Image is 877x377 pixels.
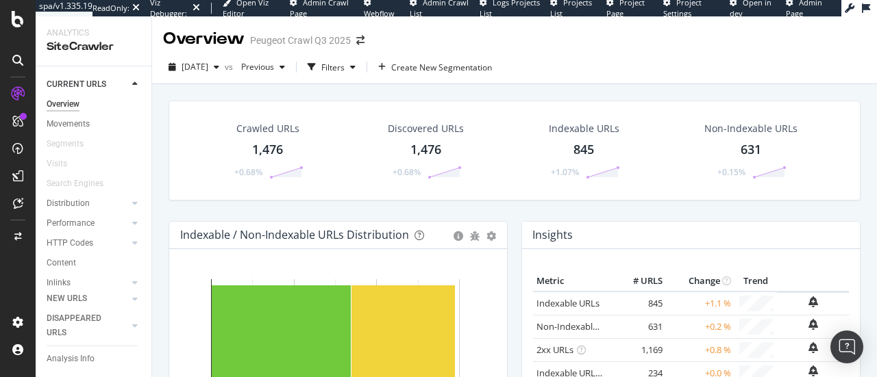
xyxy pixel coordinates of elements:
div: Indexable / Non-Indexable URLs Distribution [180,228,409,242]
th: Metric [533,271,611,291]
div: bug [470,231,480,241]
a: Performance [47,216,128,231]
div: SiteCrawler [47,39,140,55]
div: Movements [47,117,90,131]
div: circle-info [454,231,463,241]
th: Trend [734,271,777,291]
div: bell-plus [808,365,818,376]
a: 2xx URLs [536,343,573,356]
a: Search Engines [47,177,117,191]
a: Analysis Info [47,352,142,366]
div: arrow-right-arrow-left [356,36,365,45]
div: Distribution [47,196,90,211]
span: vs [225,61,236,73]
div: Performance [47,216,95,231]
h4: Insights [532,226,573,244]
div: +0.68% [393,166,421,178]
td: 631 [611,315,666,338]
div: Discovered URLs [388,122,464,135]
div: 845 [573,141,594,159]
div: Search Engines [47,177,103,191]
div: bell-plus [808,342,818,353]
div: Filters [321,62,345,73]
td: +1.1 % [666,291,734,315]
div: 1,476 [252,141,283,159]
div: +1.07% [551,166,579,178]
a: Content [47,256,142,270]
div: Indexable URLs [549,122,619,135]
div: DISAPPEARED URLS [47,311,116,340]
a: NEW URLS [47,291,128,306]
div: 1,476 [410,141,441,159]
div: Visits [47,157,67,171]
div: NEW URLS [47,291,87,306]
button: Create New Segmentation [373,56,497,78]
a: Indexable URLs [536,297,600,309]
div: Open Intercom Messenger [830,330,863,363]
button: Filters [302,56,361,78]
div: bell-plus [808,319,818,330]
div: Inlinks [47,276,71,290]
td: +0.8 % [666,338,734,361]
div: gear [486,231,496,241]
a: Overview [47,97,142,112]
a: Inlinks [47,276,128,290]
div: Crawled URLs [236,122,299,135]
th: Change [666,271,734,291]
div: Overview [163,27,245,51]
a: Visits [47,157,81,171]
a: Distribution [47,196,128,211]
div: Overview [47,97,79,112]
div: HTTP Codes [47,236,93,250]
div: +0.68% [234,166,262,178]
div: Analytics [47,27,140,39]
div: Segments [47,137,84,151]
td: 1,169 [611,338,666,361]
a: HTTP Codes [47,236,128,250]
td: 845 [611,291,666,315]
th: # URLS [611,271,666,291]
a: Movements [47,117,142,131]
div: CURRENT URLS [47,77,106,92]
div: +0.15% [717,166,745,178]
span: Create New Segmentation [391,62,492,73]
span: Webflow [364,8,395,18]
button: [DATE] [163,56,225,78]
td: +0.2 % [666,315,734,338]
a: Segments [47,137,97,151]
div: Peugeot Crawl Q3 2025 [250,34,351,47]
button: Previous [236,56,291,78]
a: CURRENT URLS [47,77,128,92]
div: Non-Indexable URLs [704,122,798,135]
span: Previous [236,61,274,73]
a: DISAPPEARED URLS [47,311,128,340]
span: 2025 Aug. 12th [182,61,208,73]
div: ReadOnly: [92,3,129,14]
a: Non-Indexable URLs [536,320,620,333]
div: Analysis Info [47,352,95,366]
div: 631 [741,141,761,159]
div: Content [47,256,76,270]
div: bell-plus [808,296,818,307]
